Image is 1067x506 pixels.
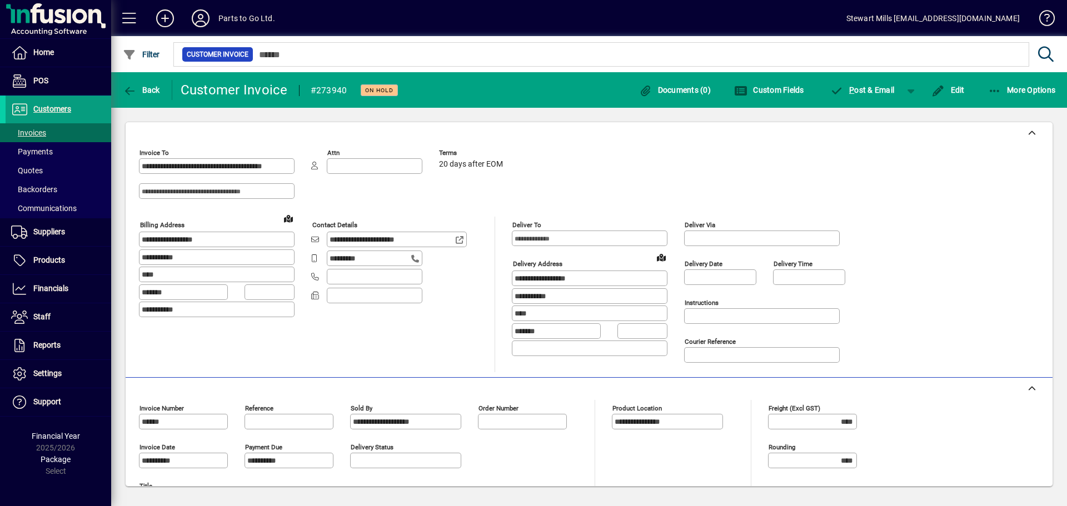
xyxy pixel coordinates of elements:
a: Support [6,388,111,416]
mat-label: Order number [478,404,518,412]
a: Suppliers [6,218,111,246]
mat-label: Instructions [685,299,719,307]
a: Reports [6,332,111,359]
a: Products [6,247,111,274]
span: More Options [988,86,1056,94]
div: Parts to Go Ltd. [218,9,275,27]
span: Home [33,48,54,57]
a: Payments [6,142,111,161]
mat-label: Rounding [769,443,795,451]
a: Invoices [6,123,111,142]
a: Quotes [6,161,111,180]
a: View on map [280,209,297,227]
mat-label: Delivery status [351,443,393,451]
span: Package [41,455,71,464]
span: Customers [33,104,71,113]
span: Settings [33,369,62,378]
a: Knowledge Base [1031,2,1053,38]
div: Customer Invoice [181,81,288,99]
a: Backorders [6,180,111,199]
a: Settings [6,360,111,388]
button: Post & Email [825,80,900,100]
app-page-header-button: Back [111,80,172,100]
span: Support [33,397,61,406]
span: Customer Invoice [187,49,248,60]
span: Staff [33,312,51,321]
span: ost & Email [830,86,895,94]
mat-label: Reference [245,404,273,412]
span: Terms [439,149,506,157]
mat-label: Title [139,482,152,490]
span: Backorders [11,185,57,194]
button: Back [120,80,163,100]
span: Suppliers [33,227,65,236]
span: Communications [11,204,77,213]
a: View on map [652,248,670,266]
button: Custom Fields [731,80,807,100]
mat-label: Invoice date [139,443,175,451]
span: Payments [11,147,53,156]
mat-label: Deliver To [512,221,541,229]
a: POS [6,67,111,95]
button: Add [147,8,183,28]
div: Stewart Mills [EMAIL_ADDRESS][DOMAIN_NAME] [846,9,1020,27]
span: P [849,86,854,94]
a: Home [6,39,111,67]
span: Products [33,255,65,264]
a: Staff [6,303,111,331]
button: Edit [929,80,968,100]
span: Reports [33,340,61,349]
mat-label: Attn [327,149,340,157]
mat-label: Sold by [351,404,372,412]
span: Financials [33,284,68,293]
span: On hold [365,87,393,94]
button: Documents (0) [636,80,714,100]
mat-label: Payment due [245,443,282,451]
mat-label: Product location [612,404,662,412]
button: Profile [183,8,218,28]
span: Documents (0) [639,86,711,94]
button: More Options [985,80,1059,100]
span: Invoices [11,128,46,137]
a: Financials [6,275,111,303]
span: Edit [931,86,965,94]
span: Back [123,86,160,94]
span: 20 days after EOM [439,160,503,169]
span: Financial Year [32,432,80,440]
mat-label: Invoice To [139,149,169,157]
span: Quotes [11,166,43,175]
mat-label: Courier Reference [685,338,736,345]
a: Communications [6,199,111,218]
div: #273940 [311,82,347,99]
mat-label: Delivery date [685,260,722,268]
span: Custom Fields [734,86,804,94]
mat-label: Invoice number [139,404,184,412]
mat-label: Freight (excl GST) [769,404,820,412]
span: Filter [123,50,160,59]
button: Filter [120,44,163,64]
span: POS [33,76,48,85]
mat-label: Delivery time [774,260,812,268]
mat-label: Deliver via [685,221,715,229]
